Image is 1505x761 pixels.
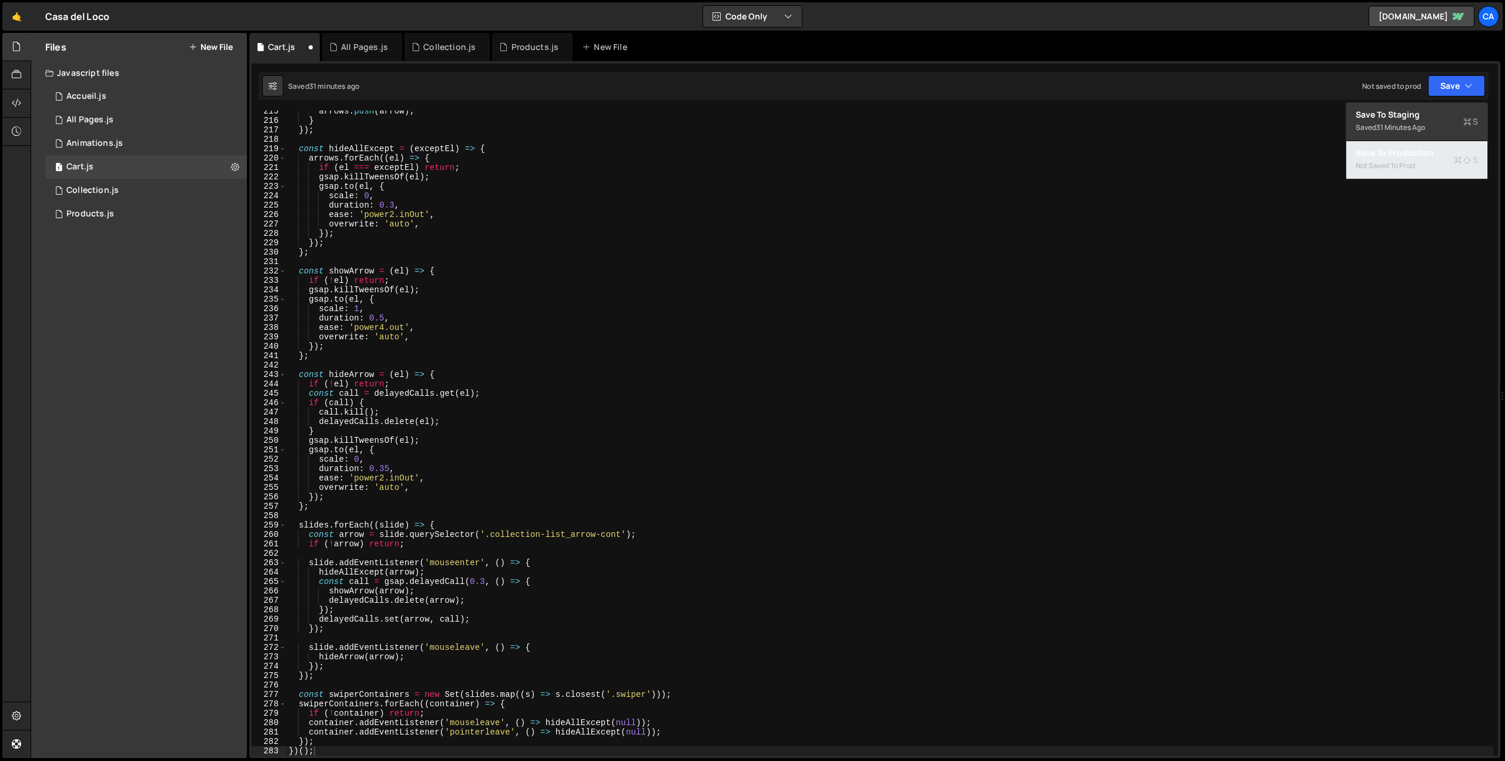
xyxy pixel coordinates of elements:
div: 16791/45882.js [45,108,247,132]
div: 243 [252,370,286,379]
div: 279 [252,709,286,718]
div: Accueil.js [66,91,106,102]
div: 240 [252,342,286,351]
div: 242 [252,361,286,370]
div: 271 [252,633,286,643]
div: 31 minutes ago [1376,122,1425,132]
div: 266 [252,586,286,596]
div: 247 [252,408,286,417]
span: S [1463,116,1478,128]
a: 🤙 [2,2,31,31]
div: Not saved to prod [1362,81,1421,91]
div: Save to Staging [1356,109,1478,121]
div: 283 [252,746,286,756]
div: 222 [252,172,286,182]
div: 264 [252,568,286,577]
div: 269 [252,615,286,624]
div: 16791/45941.js [45,85,247,108]
div: Saved [1356,121,1478,135]
div: 267 [252,596,286,605]
div: 219 [252,144,286,153]
div: 16791/46000.js [45,132,247,155]
div: 226 [252,210,286,219]
h2: Files [45,41,66,54]
div: 220 [252,153,286,163]
button: Save to ProductionS Not saved to prod [1346,141,1487,179]
div: 224 [252,191,286,201]
div: 280 [252,718,286,727]
span: S [1454,154,1478,166]
div: 230 [252,248,286,257]
div: 258 [252,511,286,520]
div: 238 [252,323,286,332]
div: 228 [252,229,286,238]
div: 215 [252,106,286,116]
div: 257 [252,502,286,511]
div: 274 [252,662,286,671]
div: 234 [252,285,286,295]
div: 282 [252,737,286,746]
a: Ca [1478,6,1499,27]
div: 256 [252,492,286,502]
div: Cart.js [66,162,93,172]
div: 237 [252,313,286,323]
div: 275 [252,671,286,680]
div: 272 [252,643,286,652]
div: All Pages.js [341,41,388,53]
button: Save to StagingS Saved31 minutes ago [1346,103,1487,141]
div: All Pages.js [66,115,113,125]
div: 268 [252,605,286,615]
div: 218 [252,135,286,144]
div: 227 [252,219,286,229]
button: New File [189,42,233,52]
div: 225 [252,201,286,210]
div: Products.js [66,209,114,219]
div: 265 [252,577,286,586]
div: 217 [252,125,286,135]
div: 261 [252,539,286,549]
div: 221 [252,163,286,172]
div: Saved [288,81,359,91]
div: 16791/46302.js [45,202,247,226]
div: 232 [252,266,286,276]
div: 250 [252,436,286,445]
div: 231 [252,257,286,266]
div: 277 [252,690,286,699]
button: Code Only [703,6,802,27]
div: 254 [252,473,286,483]
div: 223 [252,182,286,191]
div: 229 [252,238,286,248]
div: 239 [252,332,286,342]
div: 241 [252,351,286,361]
div: 259 [252,520,286,530]
div: 16791/46116.js [45,179,247,202]
div: 273 [252,652,286,662]
div: 246 [252,398,286,408]
div: 255 [252,483,286,492]
div: 260 [252,530,286,539]
div: 236 [252,304,286,313]
div: 276 [252,680,286,690]
div: 252 [252,455,286,464]
a: [DOMAIN_NAME] [1369,6,1474,27]
div: 278 [252,699,286,709]
div: 270 [252,624,286,633]
button: Save [1428,75,1485,96]
div: Animations.js [66,138,123,149]
div: Cart.js [268,41,295,53]
div: 249 [252,426,286,436]
div: Javascript files [31,61,247,85]
div: 251 [252,445,286,455]
div: 16791/46588.js [45,155,247,179]
div: Not saved to prod [1356,159,1478,173]
div: 31 minutes ago [309,81,359,91]
div: 233 [252,276,286,285]
div: 263 [252,558,286,568]
div: 235 [252,295,286,304]
div: 281 [252,727,286,737]
div: 248 [252,417,286,426]
div: 244 [252,379,286,389]
span: 1 [55,163,62,173]
div: 253 [252,464,286,473]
